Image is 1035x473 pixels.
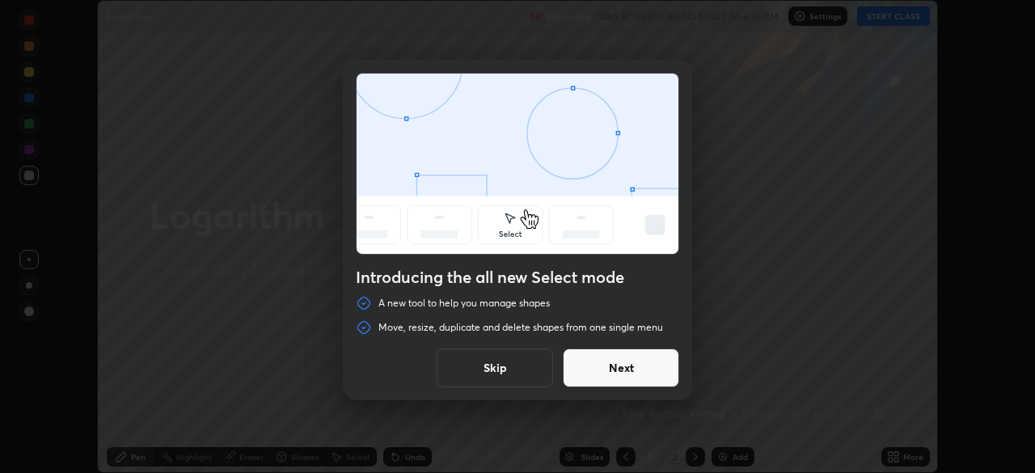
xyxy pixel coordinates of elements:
[378,297,550,310] p: A new tool to help you manage shapes
[357,74,678,257] div: animation
[378,321,663,334] p: Move, resize, duplicate and delete shapes from one single menu
[563,348,679,387] button: Next
[437,348,553,387] button: Skip
[356,268,679,287] h4: Introducing the all new Select mode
